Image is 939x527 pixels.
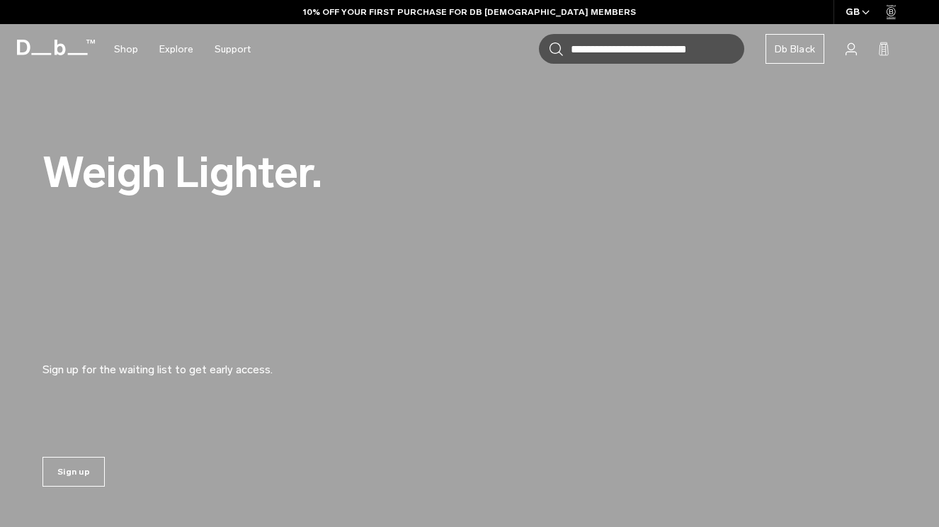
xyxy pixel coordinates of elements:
a: Support [215,24,251,74]
a: Explore [159,24,193,74]
a: Db Black [766,34,824,64]
nav: Main Navigation [103,24,261,74]
a: Shop [114,24,138,74]
p: Sign up for the waiting list to get early access. [42,344,382,378]
a: 10% OFF YOUR FIRST PURCHASE FOR DB [DEMOGRAPHIC_DATA] MEMBERS [303,6,636,18]
h2: Weigh Lighter. [42,151,503,194]
a: Sign up [42,457,105,487]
